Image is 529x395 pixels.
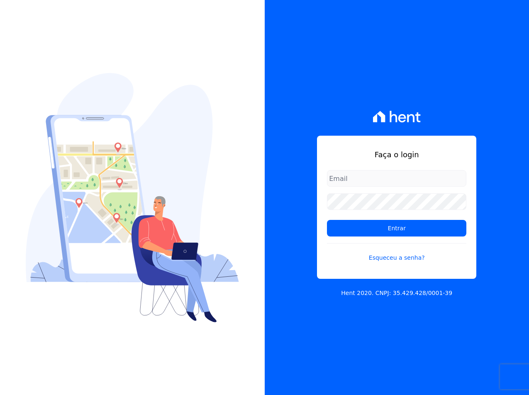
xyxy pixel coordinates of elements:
[327,170,466,187] input: Email
[327,149,466,160] h1: Faça o login
[26,73,239,322] img: Login
[341,289,452,297] p: Hent 2020. CNPJ: 35.429.428/0001-39
[327,243,466,262] a: Esqueceu a senha?
[327,220,466,237] input: Entrar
